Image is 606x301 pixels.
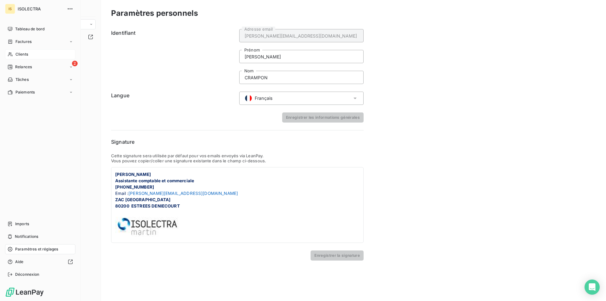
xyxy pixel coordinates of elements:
[15,221,29,227] span: Imports
[5,4,15,14] div: IS
[15,234,38,239] span: Notifications
[115,203,180,208] span: 80200 ESTREES DENIECOURT
[15,272,39,277] span: Déconnexion
[128,190,238,196] a: [PERSON_NAME][EMAIL_ADDRESS][DOMAIN_NAME]
[111,153,364,158] p: Cette signature sera utilisée par défaut pour vos emails envoyés via LeanPay.
[15,51,28,57] span: Clients
[15,246,58,252] span: Paramètres et réglages
[15,64,32,70] span: Relances
[115,178,194,183] span: Assistante comptable et commerciale
[111,8,198,19] h3: Paramètres personnels
[239,71,364,84] input: placeholder
[115,172,151,177] span: [PERSON_NAME]
[111,138,364,146] h6: Signature
[239,29,364,42] input: placeholder
[111,158,364,163] p: Vous pouvez copier/coller une signature existante dans le champ ci-dessous.
[5,287,44,297] img: Logo LeanPay
[15,39,32,45] span: Factures
[585,280,600,295] div: Open Intercom Messenger
[115,184,154,190] span: [PHONE_NUMBER]
[15,259,24,265] span: Aide
[311,250,364,261] button: Enregistrer la signature
[5,257,75,267] a: Aide
[282,112,364,123] button: Enregistrer les informations générales
[239,50,364,63] input: placeholder
[255,95,272,101] span: Français
[18,6,63,11] span: ISOLECTRA
[115,191,128,196] span: Email :
[72,61,78,66] span: 2
[111,92,235,105] h6: Langue
[15,77,29,82] span: Tâches
[115,197,170,202] span: ZAC [GEOGRAPHIC_DATA]
[115,209,179,248] img: 0AAAAAElFTkSuQmCC
[15,89,35,95] span: Paiements
[111,29,235,84] h6: Identifiant
[15,26,45,32] span: Tableau de bord
[128,191,238,196] span: [PERSON_NAME][EMAIL_ADDRESS][DOMAIN_NAME]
